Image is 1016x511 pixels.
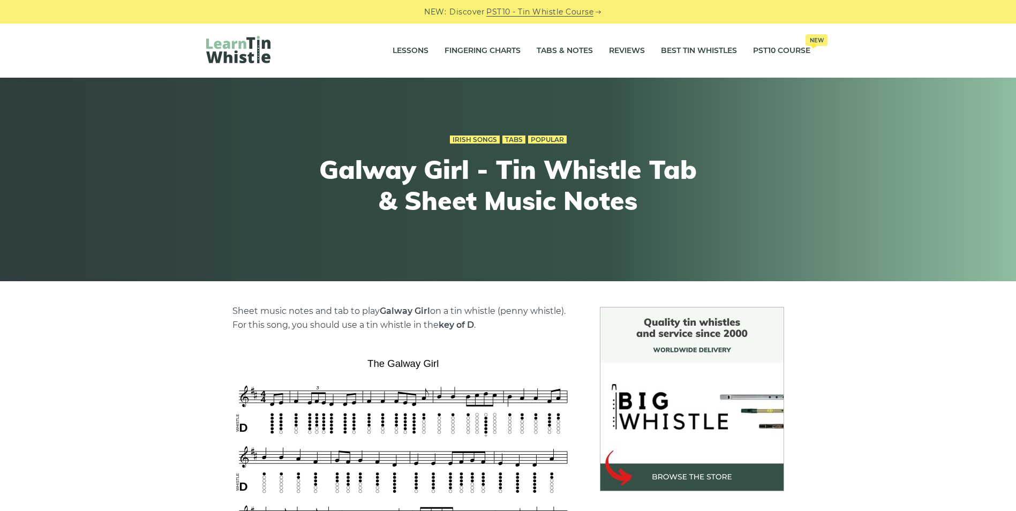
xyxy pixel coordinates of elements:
a: Reviews [609,37,645,64]
p: Sheet music notes and tab to play on a tin whistle (penny whistle). For this song, you should use... [232,304,574,332]
img: BigWhistle Tin Whistle Store [600,307,784,491]
a: Tabs & Notes [537,37,593,64]
strong: key of D [439,320,474,330]
a: Best Tin Whistles [661,37,737,64]
span: New [806,34,827,46]
a: Popular [528,136,567,144]
a: Fingering Charts [445,37,521,64]
a: Tabs [502,136,525,144]
strong: Galway Girl [380,306,430,316]
img: LearnTinWhistle.com [206,36,270,63]
a: Lessons [393,37,428,64]
h1: Galway Girl - Tin Whistle Tab & Sheet Music Notes [311,154,705,216]
a: PST10 CourseNew [753,37,810,64]
a: Irish Songs [450,136,500,144]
